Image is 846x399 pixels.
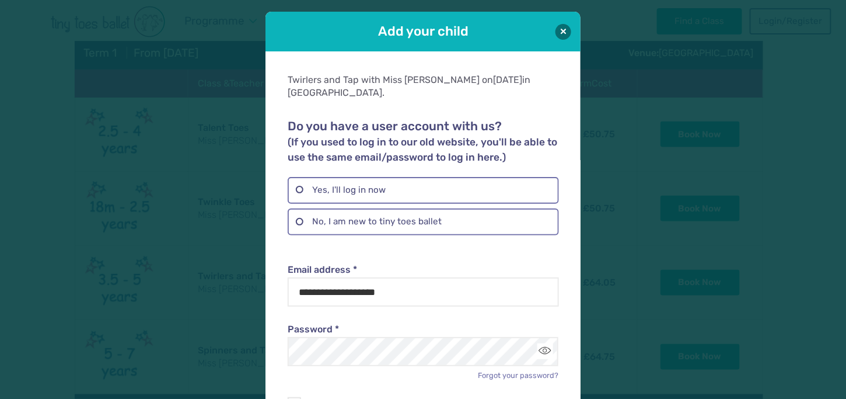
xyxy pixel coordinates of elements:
[288,74,558,100] div: Twirlers and Tap with Miss [PERSON_NAME] on in [GEOGRAPHIC_DATA].
[288,136,557,163] small: (If you used to log in to our old website, you'll be able to use the same email/password to log i...
[478,371,559,380] a: Forgot your password?
[537,344,553,359] button: Toggle password visibility
[493,74,522,85] span: [DATE]
[298,22,548,40] h1: Add your child
[288,263,558,276] label: Email address *
[288,177,558,204] label: Yes, I'll log in now
[288,323,558,336] label: Password *
[288,119,558,165] h2: Do you have a user account with us?
[288,209,558,235] label: No, I am new to tiny toes ballet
